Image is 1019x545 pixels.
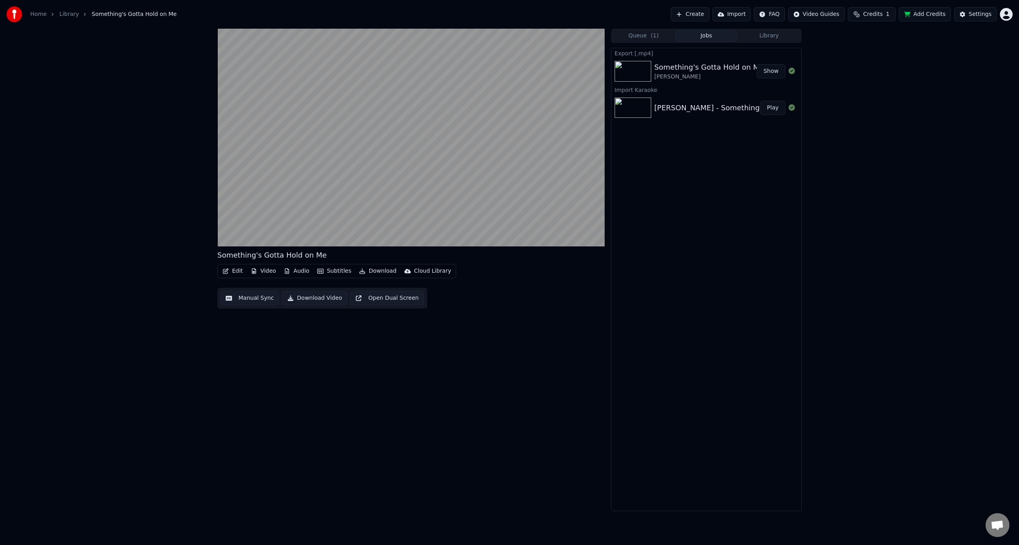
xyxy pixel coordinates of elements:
div: [PERSON_NAME] - Something's Gotta Hold on Me [654,102,830,113]
div: Settings [969,10,992,18]
div: [PERSON_NAME] [654,73,764,81]
button: Video Guides [788,7,845,21]
nav: breadcrumb [30,10,177,18]
button: Create [671,7,709,21]
div: Export [.mp4] [611,48,801,58]
span: 1 [886,10,890,18]
button: Jobs [675,30,738,42]
div: Import Karaoke [611,85,801,94]
button: FAQ [754,7,785,21]
div: Cloud Library [414,267,451,275]
button: Video [248,266,279,277]
div: Open chat [986,513,1009,537]
span: Something's Gotta Hold on Me [92,10,177,18]
button: Queue [612,30,675,42]
button: Audio [281,266,312,277]
span: ( 1 ) [651,32,659,40]
div: Something's Gotta Hold on Me [217,250,327,261]
button: Download Video [282,291,347,305]
a: Library [59,10,79,18]
button: Settings [954,7,997,21]
button: Show [757,64,785,78]
button: Edit [219,266,246,277]
div: Something's Gotta Hold on Me [654,62,764,73]
button: Add Credits [899,7,951,21]
span: Credits [863,10,882,18]
button: Manual Sync [221,291,279,305]
button: Open Dual Screen [350,291,424,305]
button: Subtitles [314,266,354,277]
button: Library [738,30,800,42]
button: Import [713,7,751,21]
a: Home [30,10,47,18]
img: youka [6,6,22,22]
button: Play [760,101,785,115]
button: Download [356,266,400,277]
button: Credits1 [848,7,896,21]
